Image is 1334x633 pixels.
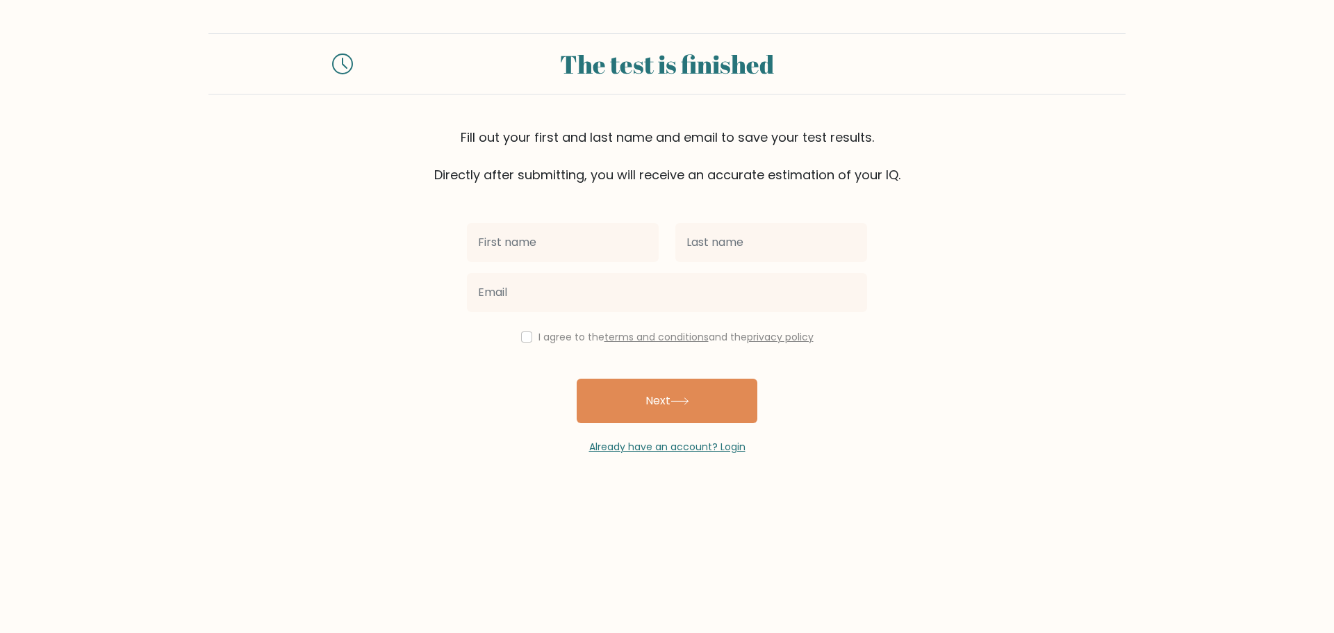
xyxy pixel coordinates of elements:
[538,330,814,344] label: I agree to the and the
[370,45,964,83] div: The test is finished
[577,379,757,423] button: Next
[208,128,1126,184] div: Fill out your first and last name and email to save your test results. Directly after submitting,...
[467,273,867,312] input: Email
[747,330,814,344] a: privacy policy
[675,223,867,262] input: Last name
[467,223,659,262] input: First name
[589,440,746,454] a: Already have an account? Login
[604,330,709,344] a: terms and conditions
